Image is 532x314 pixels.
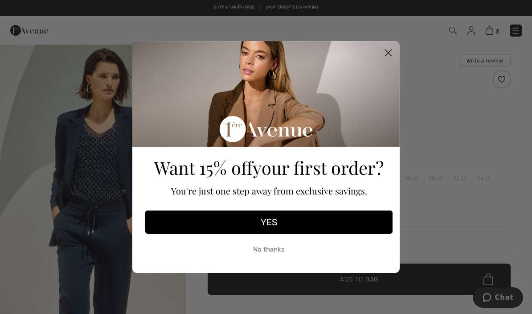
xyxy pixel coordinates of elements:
button: No thanks [145,238,393,260]
button: YES [145,211,393,234]
span: Want 15% off [154,156,253,179]
span: You're just one step away from exclusive savings. [171,185,367,197]
span: Chat [22,6,40,14]
span: your first order? [253,156,384,179]
button: Close dialog [381,45,396,61]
